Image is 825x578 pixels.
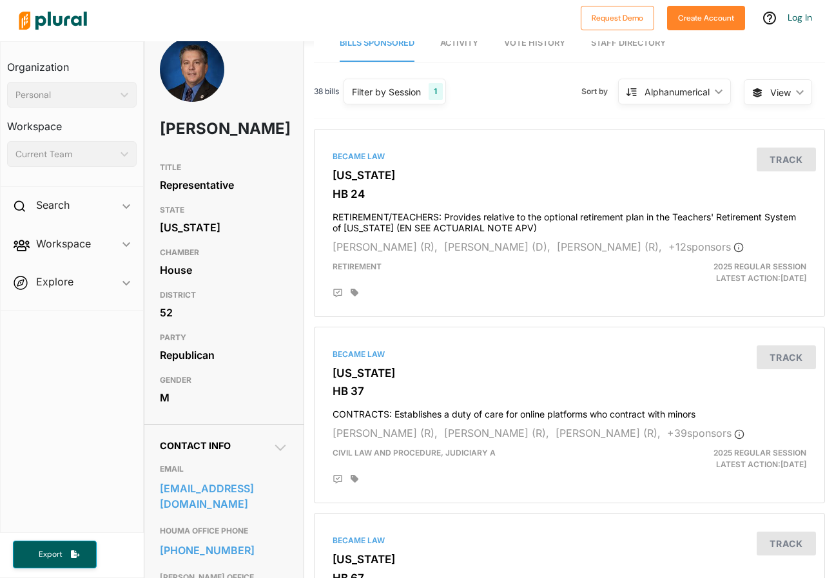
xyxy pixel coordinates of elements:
div: Filter by Session [352,85,421,99]
span: + 12 sponsor s [668,240,744,253]
span: [PERSON_NAME] (R), [556,427,661,439]
div: Representative [160,175,288,195]
div: Add tags [351,474,358,483]
span: View [770,86,791,99]
span: [PERSON_NAME] (R), [557,240,662,253]
button: Track [757,532,816,555]
button: Export [13,541,97,568]
div: Became Law [333,535,806,546]
h3: [US_STATE] [333,367,806,380]
div: Alphanumerical [645,85,710,99]
h1: [PERSON_NAME] [160,110,237,148]
a: Vote History [504,25,565,62]
h3: Workspace [7,108,137,136]
div: 1 [429,83,442,100]
span: + 39 sponsor s [667,427,744,439]
h3: HB 37 [333,385,806,398]
h3: [US_STATE] [333,169,806,182]
div: Latest Action: [DATE] [652,261,816,284]
span: 38 bills [314,86,339,97]
a: Bills Sponsored [340,25,414,62]
span: 2025 Regular Session [713,262,806,271]
a: [PHONE_NUMBER] [160,541,288,560]
button: Create Account [667,6,745,30]
div: Became Law [333,151,806,162]
h3: HOUMA OFFICE PHONE [160,523,288,539]
a: Create Account [667,10,745,24]
div: Republican [160,345,288,365]
div: Latest Action: [DATE] [652,447,816,470]
div: Became Law [333,349,806,360]
div: Add Position Statement [333,288,343,298]
button: Track [757,148,816,171]
span: [PERSON_NAME] (R), [444,427,549,439]
h3: DISTRICT [160,287,288,303]
h3: STATE [160,202,288,218]
img: Headshot of Jerome Zeringue [160,37,224,118]
span: Export [30,549,71,560]
div: [US_STATE] [160,218,288,237]
h4: RETIREMENT/TEACHERS: Provides relative to the optional retirement plan in the Teachers' Retiremen... [333,206,806,234]
div: 52 [160,303,288,322]
span: [PERSON_NAME] (R), [333,240,438,253]
button: Track [757,345,816,369]
a: Request Demo [581,10,654,24]
span: Civil Law and Procedure, Judiciary A [333,448,496,458]
span: [PERSON_NAME] (D), [444,240,550,253]
span: 2025 Regular Session [713,448,806,458]
h3: CHAMBER [160,245,288,260]
span: Contact Info [160,440,231,451]
div: Current Team [15,148,115,161]
h3: Organization [7,48,137,77]
h4: CONTRACTS: Establishes a duty of care for online platforms who contract with minors [333,403,806,420]
h3: GENDER [160,372,288,388]
div: Add tags [351,288,358,297]
span: Sort by [581,86,618,97]
a: Activity [440,25,478,62]
div: Add Position Statement [333,474,343,485]
div: House [160,260,288,280]
a: Staff Directory [591,25,666,62]
div: Personal [15,88,115,102]
h3: [US_STATE] [333,553,806,566]
div: M [160,388,288,407]
button: Request Demo [581,6,654,30]
h3: TITLE [160,160,288,175]
span: [PERSON_NAME] (R), [333,427,438,439]
a: [EMAIL_ADDRESS][DOMAIN_NAME] [160,479,288,514]
h3: PARTY [160,330,288,345]
h3: EMAIL [160,461,288,477]
a: Log In [788,12,812,23]
h2: Search [36,198,70,212]
span: Retirement [333,262,382,271]
h3: HB 24 [333,188,806,200]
